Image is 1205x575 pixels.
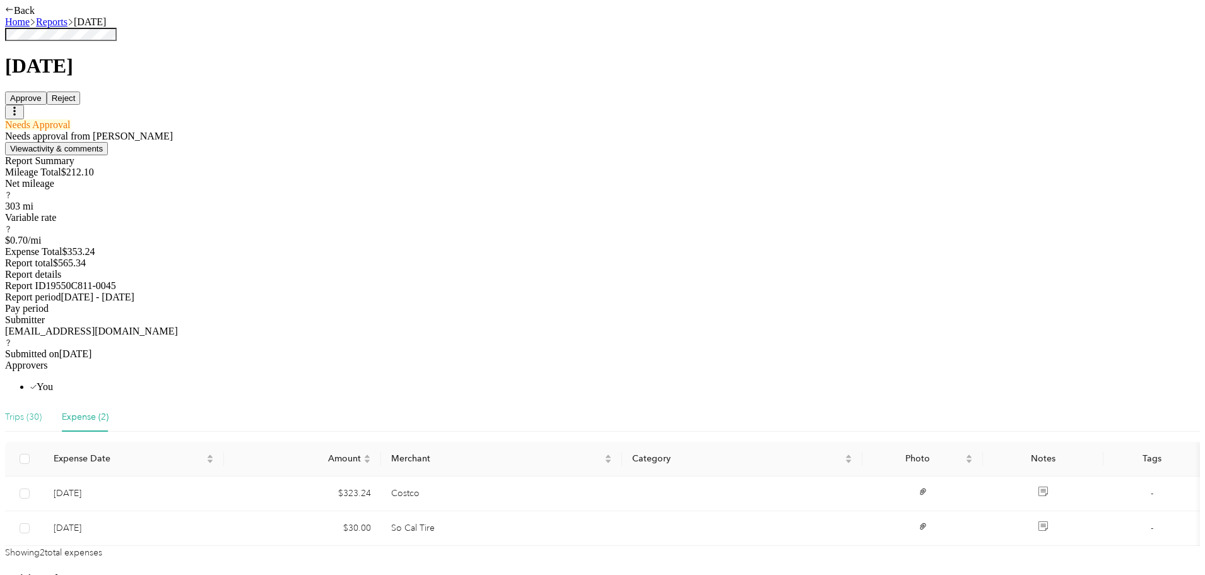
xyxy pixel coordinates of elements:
[44,511,224,546] td: 8-27-2025
[381,477,622,511] td: Costco
[5,326,178,336] span: [EMAIL_ADDRESS][DOMAIN_NAME]
[1114,452,1190,466] div: Tags
[62,246,95,257] span: $ 353.24
[74,16,107,27] span: [DATE]
[5,155,1200,167] div: Report Summary
[983,442,1103,477] th: Notes
[873,452,963,466] span: Photo
[224,477,380,511] td: $323.24
[1103,511,1200,546] td: -
[44,442,224,477] th: Expense Date
[5,269,1200,280] div: Report details
[5,292,61,302] span: Report period
[44,477,224,511] td: 8-28-2025
[381,511,622,546] td: So Cal Tire
[61,292,134,302] span: [DATE] - [DATE]
[54,452,204,466] span: Expense Date
[5,303,49,314] span: Pay period
[5,167,61,177] span: Mileage Total
[965,458,973,465] span: caret-down
[1151,488,1153,499] span: -
[206,453,214,460] span: caret-up
[5,246,62,257] span: Expense Total
[5,212,1200,235] span: Variable rate
[5,235,41,246] span: $ 0.70 / mi
[5,92,47,105] button: Approve
[62,410,109,424] div: Expense (2)
[5,314,45,325] span: Submitter
[59,348,92,359] span: [DATE]
[1103,442,1200,477] th: Tags
[5,131,173,141] span: Needs approval from [PERSON_NAME]
[363,458,371,465] span: caret-down
[5,178,1200,201] span: Net mileage
[363,453,371,460] span: caret-up
[5,547,102,558] span: Showing 2 total expenses
[5,348,59,359] span: Submitted on
[381,442,622,477] th: Merchant
[5,201,33,211] span: 303 mi
[5,410,42,424] div: Trips (30)
[965,453,973,460] span: caret-up
[862,442,983,477] th: Photo
[53,258,86,268] span: $ 565.34
[5,258,53,268] span: Report total
[47,92,81,105] button: Reject
[845,453,852,460] span: caret-up
[1103,477,1200,511] td: -
[5,142,108,155] button: Viewactivity & comments
[632,452,843,466] span: Category
[5,360,48,370] span: Approvers
[5,280,45,291] span: Report ID
[45,280,115,291] span: 19550C811-0045
[5,54,1200,78] h1: Aug 2025
[37,381,53,392] span: You
[234,452,360,466] span: Amount
[224,511,380,546] td: $30.00
[604,453,612,460] span: caret-up
[604,458,612,465] span: caret-down
[5,119,71,130] span: Needs Approval
[36,16,68,27] a: Reports
[391,452,602,466] span: Merchant
[845,458,852,465] span: caret-down
[206,458,214,465] span: caret-down
[5,5,1200,16] div: Back
[61,167,94,177] span: $ 212.10
[224,442,380,477] th: Amount
[1134,504,1205,575] iframe: Everlance-gr Chat Button Frame
[622,442,863,477] th: Category
[5,16,30,27] a: Home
